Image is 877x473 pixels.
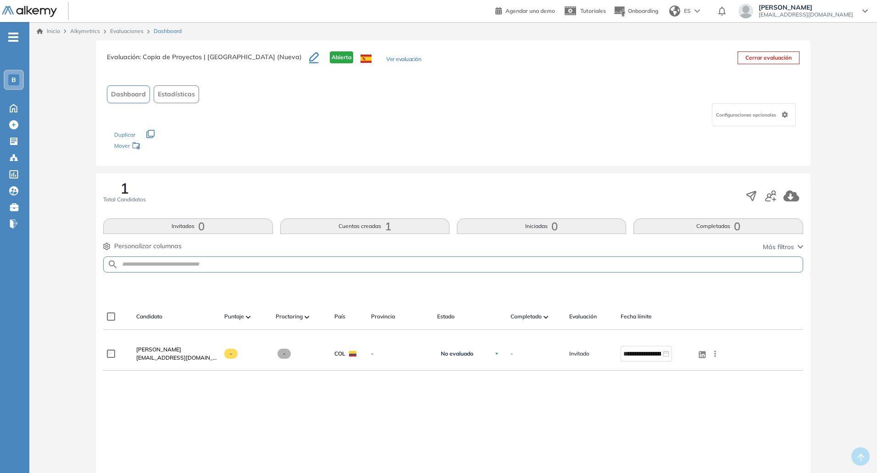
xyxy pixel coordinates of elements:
span: B [11,76,16,83]
span: País [334,312,345,321]
span: Total Candidatos [103,195,146,204]
span: Dashboard [154,27,182,35]
span: - [278,349,291,359]
h3: Evaluación [107,51,309,71]
button: Completadas0 [633,218,803,234]
span: Dashboard [111,89,146,99]
button: Dashboard [107,85,150,103]
img: [missing "en.ARROW_ALT" translation] [246,316,250,318]
span: Más filtros [763,242,794,252]
span: Personalizar columnas [114,241,182,251]
span: Agendar una demo [505,7,555,14]
span: No evaluado [441,350,473,357]
span: : Copia de Proyectos | [GEOGRAPHIC_DATA] (Nueva) [139,53,302,61]
button: Ver evaluación [386,55,421,65]
span: Duplicar [114,131,135,138]
span: Provincia [371,312,395,321]
span: Onboarding [628,7,658,14]
span: - [224,349,238,359]
div: Configuraciones opcionales [712,103,796,126]
span: [EMAIL_ADDRESS][DOMAIN_NAME] [136,354,217,362]
img: SEARCH_ALT [107,259,118,270]
span: ES [684,7,691,15]
i: - [8,36,18,38]
button: Onboarding [613,1,658,21]
span: Fecha límite [621,312,652,321]
button: Más filtros [763,242,803,252]
img: Logo [2,6,57,17]
span: Evaluación [569,312,597,321]
span: Invitado [569,350,589,358]
a: [PERSON_NAME] [136,345,217,354]
span: Abierta [330,51,353,63]
span: Completado [511,312,542,321]
img: [missing "en.ARROW_ALT" translation] [544,316,548,318]
span: [EMAIL_ADDRESS][DOMAIN_NAME] [759,11,853,18]
div: Mover [114,138,206,155]
span: [PERSON_NAME] [759,4,853,11]
span: COL [334,350,345,358]
img: ESP [361,55,372,63]
span: [PERSON_NAME] [136,346,181,353]
a: Agendar una demo [495,5,555,16]
img: [missing "en.ARROW_ALT" translation] [305,316,309,318]
button: Cuentas creadas1 [280,218,450,234]
span: Estado [437,312,455,321]
span: Proctoring [276,312,303,321]
span: Alkymetrics [70,28,100,34]
span: Configuraciones opcionales [716,111,778,118]
span: - [371,350,430,358]
button: Cerrar evaluación [738,51,799,64]
span: Candidato [136,312,162,321]
span: Tutoriales [580,7,606,14]
button: Estadísticas [154,85,199,103]
a: Inicio [37,27,60,35]
img: arrow [694,9,700,13]
span: - [511,350,513,358]
span: Estadísticas [158,89,195,99]
img: Ícono de flecha [494,351,500,356]
span: 1 [120,181,129,195]
a: Evaluaciones [110,28,144,34]
button: Personalizar columnas [103,241,182,251]
button: Iniciadas0 [457,218,626,234]
span: Puntaje [224,312,244,321]
img: world [669,6,680,17]
button: Invitados0 [103,218,272,234]
img: COL [349,351,356,356]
